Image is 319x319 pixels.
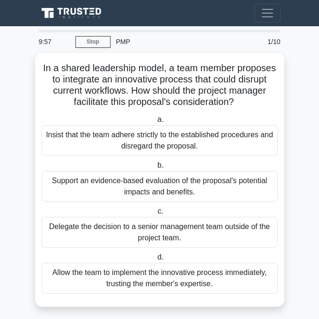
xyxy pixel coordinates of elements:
[42,125,278,156] div: Insist that the team adhere strictly to the established procedures and disregard the proposal.
[111,32,244,51] div: PMP
[33,32,75,51] div: 9:57
[41,62,279,108] h5: In a shared leadership model, a team member proposes to integrate an innovative process that coul...
[158,207,163,215] span: c.
[42,171,278,202] div: Support an evidence-based evaluation of the proposal's potential impacts and benefits.
[157,115,163,123] span: a.
[254,4,281,22] button: Toggle navigation
[157,253,163,261] span: d.
[75,36,111,48] a: Stop
[42,217,278,248] div: Delegate the decision to a senior management team outside of the project team.
[42,263,278,294] div: Allow the team to implement the innovative process immediately, trusting the member's expertise.
[157,161,163,169] span: b.
[244,32,286,51] div: 1/10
